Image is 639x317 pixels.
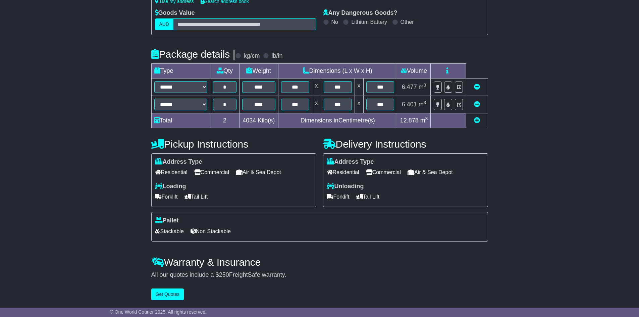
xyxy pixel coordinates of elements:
[110,309,207,315] span: © One World Courier 2025. All rights reserved.
[419,101,426,108] span: m
[243,117,256,124] span: 4034
[239,113,278,128] td: Kilo(s)
[151,271,488,279] div: All our quotes include a $ FreightSafe warranty.
[355,78,363,96] td: x
[278,63,397,78] td: Dimensions (L x W x H)
[210,63,239,78] td: Qty
[155,167,188,177] span: Residential
[323,139,488,150] h4: Delivery Instructions
[401,19,414,25] label: Other
[151,113,210,128] td: Total
[366,167,401,177] span: Commercial
[474,84,480,90] a: Remove this item
[327,183,364,190] label: Unloading
[155,9,195,17] label: Goods Value
[151,63,210,78] td: Type
[327,167,359,177] span: Residential
[155,217,179,224] label: Pallet
[184,192,208,202] span: Tail Lift
[420,117,428,124] span: m
[151,49,235,60] h4: Package details |
[236,167,281,177] span: Air & Sea Depot
[402,101,417,108] span: 6.401
[424,100,426,105] sup: 3
[312,96,321,113] td: x
[151,139,316,150] h4: Pickup Instructions
[312,78,321,96] td: x
[397,63,431,78] td: Volume
[155,226,184,236] span: Stackable
[425,116,428,121] sup: 3
[151,288,184,300] button: Get Quotes
[155,158,202,166] label: Address Type
[191,226,231,236] span: Non Stackable
[424,83,426,88] sup: 3
[419,84,426,90] span: m
[155,183,186,190] label: Loading
[155,18,174,30] label: AUD
[151,257,488,268] h4: Warranty & Insurance
[278,113,397,128] td: Dimensions in Centimetre(s)
[474,101,480,108] a: Remove this item
[474,117,480,124] a: Add new item
[155,192,178,202] span: Forklift
[402,84,417,90] span: 6.477
[327,192,350,202] span: Forklift
[244,52,260,60] label: kg/cm
[327,158,374,166] label: Address Type
[210,113,239,128] td: 2
[194,167,229,177] span: Commercial
[355,96,363,113] td: x
[239,63,278,78] td: Weight
[408,167,453,177] span: Air & Sea Depot
[356,192,380,202] span: Tail Lift
[271,52,282,60] label: lb/in
[331,19,338,25] label: No
[219,271,229,278] span: 250
[400,117,419,124] span: 12.878
[323,9,397,17] label: Any Dangerous Goods?
[351,19,387,25] label: Lithium Battery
